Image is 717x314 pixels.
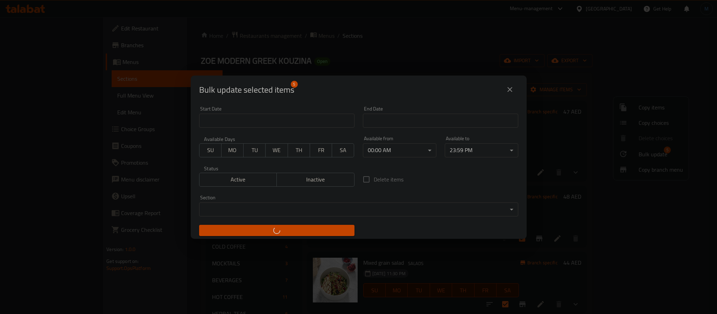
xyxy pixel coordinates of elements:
span: Delete items [374,175,403,184]
span: MO [224,145,241,155]
div: 00:00 AM [363,143,436,157]
div: ​ [199,202,518,216]
button: TU [243,143,266,157]
button: Inactive [276,173,354,187]
span: SU [202,145,219,155]
span: 5 [291,81,298,88]
span: Selected items count [199,84,294,95]
button: SA [332,143,354,157]
div: 23:59 PM [445,143,518,157]
button: close [501,81,518,98]
button: WE [265,143,288,157]
span: TU [246,145,263,155]
span: SA [335,145,351,155]
span: WE [268,145,285,155]
span: TH [291,145,307,155]
span: Inactive [280,174,352,185]
button: Active [199,173,277,187]
button: MO [221,143,244,157]
button: FR [310,143,332,157]
button: SU [199,143,222,157]
span: FR [313,145,329,155]
span: Active [202,174,274,185]
button: TH [288,143,310,157]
